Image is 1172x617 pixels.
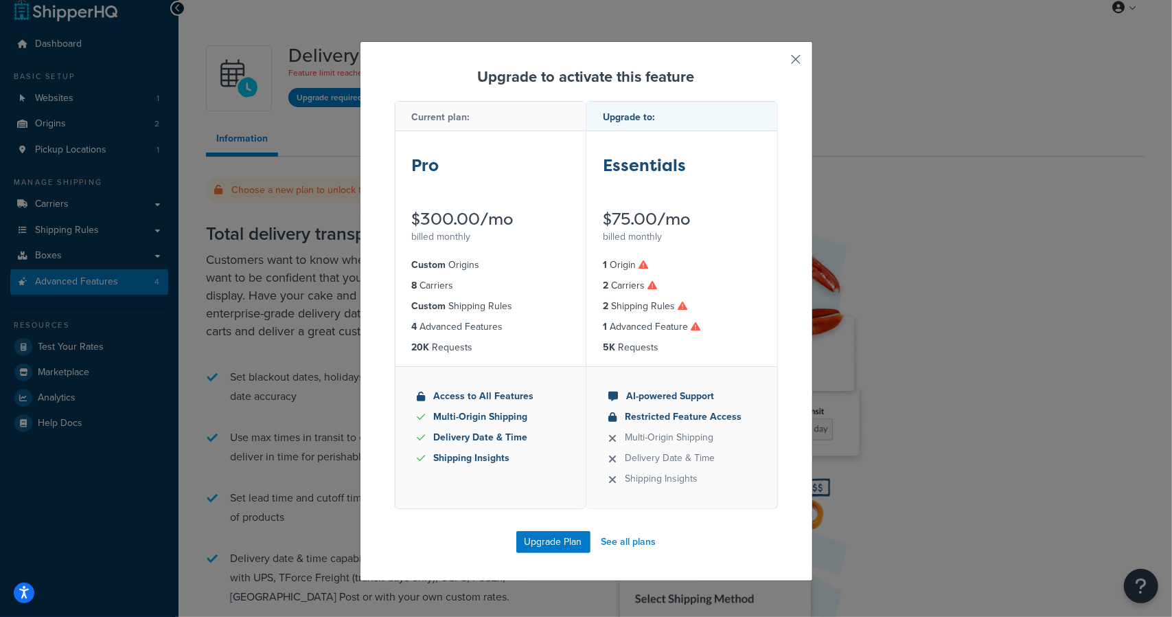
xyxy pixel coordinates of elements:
[412,340,430,355] strong: 20K
[603,211,761,227] div: $75.00/mo
[603,340,761,355] li: Requests
[586,102,777,131] div: Upgrade to:
[608,389,755,404] li: AI-powered Support
[412,278,570,293] li: Carriers
[601,532,656,552] a: See all plans
[608,430,755,445] li: Multi-Origin Shipping
[603,299,761,314] li: Shipping Rules
[412,299,446,313] strong: Custom
[395,102,586,131] div: Current plan:
[603,258,761,273] li: Origin
[603,319,607,334] strong: 1
[412,319,417,334] strong: 4
[603,278,608,293] strong: 2
[603,154,686,177] strong: Essentials
[412,299,570,314] li: Shipping Rules
[412,227,570,247] div: billed monthly
[417,410,564,425] li: Multi-Origin Shipping
[412,154,439,177] strong: Pro
[603,258,607,272] strong: 1
[417,389,564,404] li: Access to All Features
[516,531,590,553] button: Upgrade Plan
[603,227,761,247] div: billed monthly
[603,340,615,355] strong: 5K
[603,278,761,293] li: Carriers
[417,430,564,445] li: Delivery Date & Time
[608,410,755,425] li: Restricted Feature Access
[417,451,564,466] li: Shipping Insights
[608,451,755,466] li: Delivery Date & Time
[412,278,417,293] strong: 8
[603,299,608,313] strong: 2
[412,258,570,273] li: Origins
[478,65,695,88] strong: Upgrade to activate this feature
[608,471,755,486] li: Shipping Insights
[412,258,446,272] strong: Custom
[603,319,761,335] li: Advanced Feature
[412,211,570,227] div: $300.00/mo
[412,340,570,355] li: Requests
[412,319,570,335] li: Advanced Features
